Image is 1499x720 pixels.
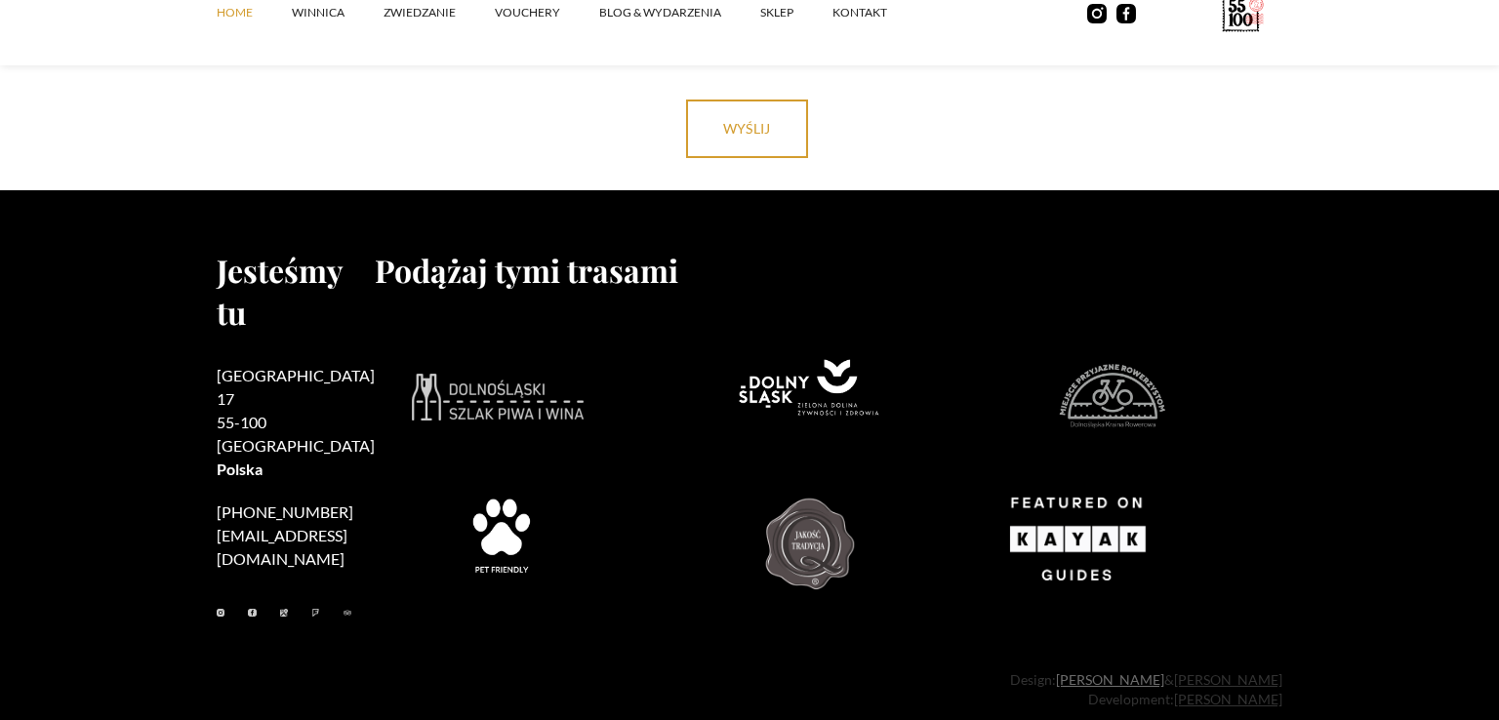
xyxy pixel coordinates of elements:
a: [EMAIL_ADDRESS][DOMAIN_NAME] [217,526,347,568]
h2: [GEOGRAPHIC_DATA] 17 55-100 [GEOGRAPHIC_DATA] [217,364,375,481]
a: [PHONE_NUMBER] [217,502,353,521]
a: [PERSON_NAME] [1056,671,1164,688]
h2: Jesteśmy tu [217,249,375,333]
input: wyślij [686,100,808,158]
a: [PERSON_NAME] [1174,691,1282,707]
h2: Podążaj tymi trasami [375,249,1282,291]
a: [PERSON_NAME] [1174,671,1282,688]
div: Design: & Development: [217,670,1282,709]
strong: Polska [217,460,263,478]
